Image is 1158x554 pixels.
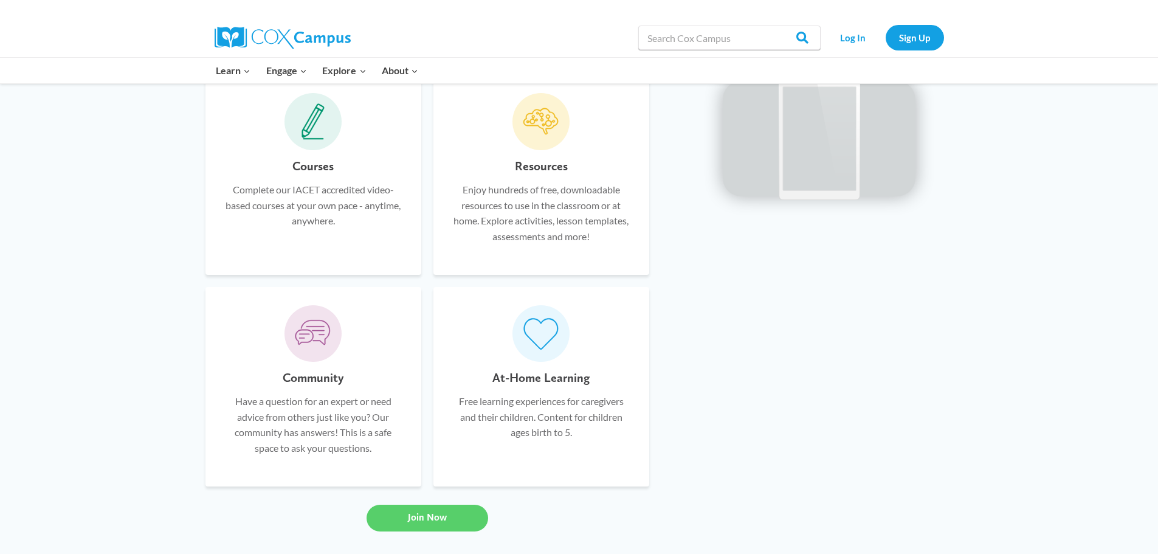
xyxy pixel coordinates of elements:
[886,25,944,50] a: Sign Up
[827,25,944,50] nav: Secondary Navigation
[492,368,590,387] h6: At-Home Learning
[367,505,488,531] a: Join Now
[638,26,821,50] input: Search Cox Campus
[283,368,343,387] h6: Community
[315,58,374,83] button: Child menu of Explore
[209,58,259,83] button: Child menu of Learn
[408,511,447,523] span: Join Now
[515,156,568,176] h6: Resources
[215,27,351,49] img: Cox Campus
[224,393,403,455] p: Have a question for an expert or need advice from others just like you? Our community has answers...
[209,58,426,83] nav: Primary Navigation
[827,25,880,50] a: Log In
[452,182,631,244] p: Enjoy hundreds of free, downloadable resources to use in the classroom or at home. Explore activi...
[452,393,631,440] p: Free learning experiences for caregivers and their children. Content for children ages birth to 5.
[224,182,403,229] p: Complete our IACET accredited video-based courses at your own pace - anytime, anywhere.
[292,156,334,176] h6: Courses
[374,58,426,83] button: Child menu of About
[258,58,315,83] button: Child menu of Engage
